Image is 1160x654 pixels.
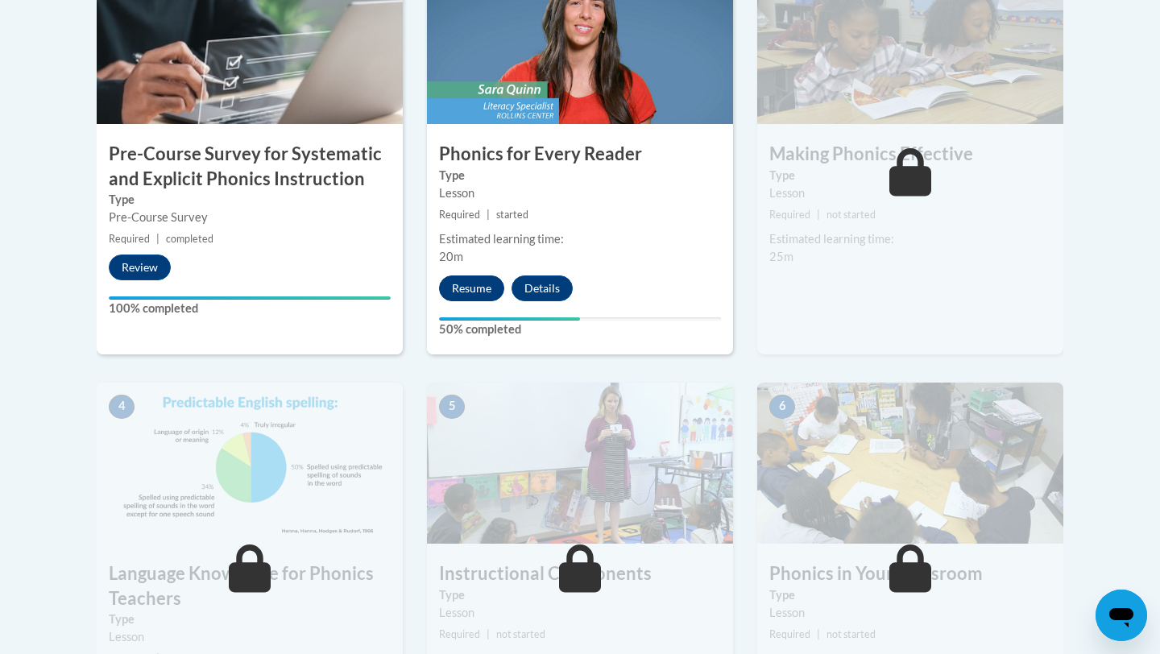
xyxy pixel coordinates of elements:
label: Type [109,611,391,628]
h3: Instructional Components [427,561,733,586]
label: Type [439,586,721,604]
span: 4 [109,395,135,419]
div: Lesson [439,604,721,622]
button: Resume [439,275,504,301]
img: Course Image [427,383,733,544]
span: Required [769,628,810,640]
span: Required [439,628,480,640]
span: | [817,628,820,640]
span: started [496,209,528,221]
span: not started [496,628,545,640]
div: Estimated learning time: [769,230,1051,248]
h3: Pre-Course Survey for Systematic and Explicit Phonics Instruction [97,142,403,192]
div: Your progress [109,296,391,300]
span: Required [109,233,150,245]
span: | [156,233,159,245]
iframe: Button to launch messaging window [1096,590,1147,641]
div: Lesson [769,184,1051,202]
span: | [487,209,490,221]
label: Type [439,167,721,184]
h3: Language Knowledge for Phonics Teachers [97,561,403,611]
span: Required [769,209,810,221]
span: | [487,628,490,640]
span: 20m [439,250,463,263]
img: Course Image [757,383,1063,544]
h3: Phonics in Your Classroom [757,561,1063,586]
label: Type [769,167,1051,184]
h3: Making Phonics Effective [757,142,1063,167]
label: 100% completed [109,300,391,317]
span: not started [826,209,876,221]
div: Lesson [109,628,391,646]
label: 50% completed [439,321,721,338]
label: Type [109,191,391,209]
span: 25m [769,250,793,263]
button: Review [109,255,171,280]
div: Pre-Course Survey [109,209,391,226]
span: | [817,209,820,221]
div: Estimated learning time: [439,230,721,248]
h3: Phonics for Every Reader [427,142,733,167]
div: Your progress [439,317,580,321]
span: Required [439,209,480,221]
label: Type [769,586,1051,604]
div: Lesson [769,604,1051,622]
img: Course Image [97,383,403,544]
span: not started [826,628,876,640]
div: Lesson [439,184,721,202]
button: Details [512,275,573,301]
span: 6 [769,395,795,419]
span: 5 [439,395,465,419]
span: completed [166,233,213,245]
